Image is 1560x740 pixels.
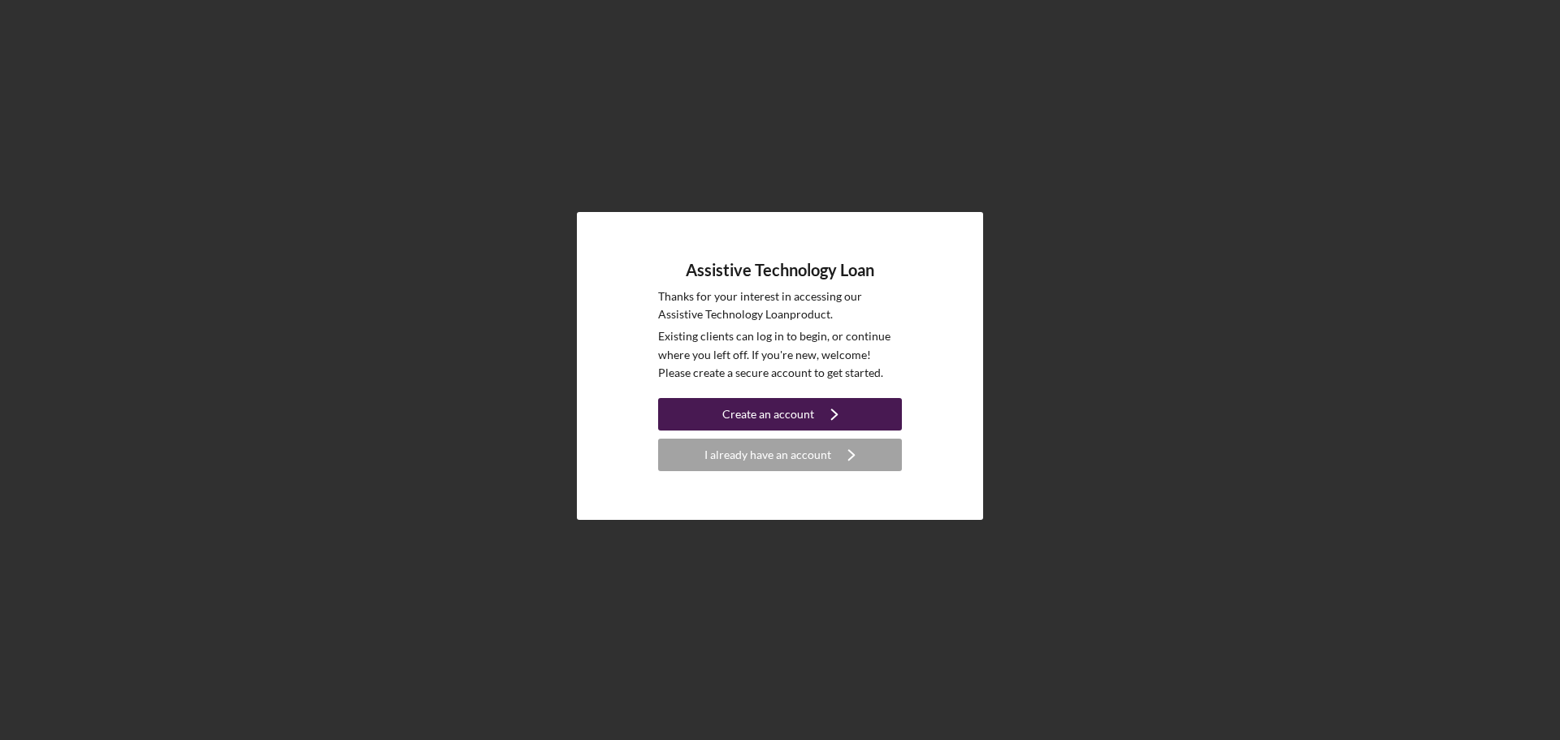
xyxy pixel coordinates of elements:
[722,398,814,431] div: Create an account
[658,398,902,431] button: Create an account
[704,439,831,471] div: I already have an account
[658,439,902,471] button: I already have an account
[658,398,902,435] a: Create an account
[658,327,902,382] p: Existing clients can log in to begin, or continue where you left off. If you're new, welcome! Ple...
[686,261,874,279] h4: Assistive Technology Loan
[658,288,902,324] p: Thanks for your interest in accessing our Assistive Technology Loan product.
